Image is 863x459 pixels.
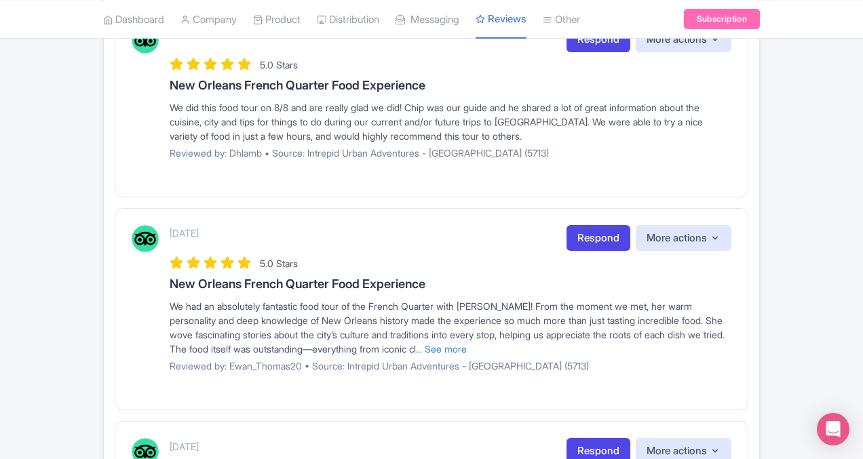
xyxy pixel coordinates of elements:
a: Respond [567,26,630,53]
img: Tripadvisor Logo [132,225,159,252]
p: Reviewed by: Ewan_Thomas20 • Source: Intrepid Urban Adventures - [GEOGRAPHIC_DATA] (5713) [170,359,731,373]
div: We had an absolutely fantastic food tour of the French Quarter with [PERSON_NAME]! From the momen... [170,299,731,356]
h3: New Orleans French Quarter Food Experience [170,79,731,92]
button: More actions [636,225,731,252]
span: 5.0 Stars [260,258,298,269]
div: Open Intercom Messenger [817,413,849,445]
button: More actions [636,26,731,53]
span: 5.0 Stars [260,59,298,71]
h3: New Orleans French Quarter Food Experience [170,277,731,291]
a: Other [543,1,580,38]
a: Messaging [396,1,459,38]
div: We did this food tour on 8/8 and are really glad we did! Chip was our guide and he shared a lot o... [170,100,731,143]
a: Distribution [317,1,379,38]
a: ... See more [416,343,467,355]
a: Company [180,1,237,38]
a: Respond [567,225,630,252]
p: [DATE] [170,226,199,240]
a: Dashboard [103,1,164,38]
a: Product [253,1,301,38]
p: Reviewed by: Dhlamb • Source: Intrepid Urban Adventures - [GEOGRAPHIC_DATA] (5713) [170,146,731,160]
img: Tripadvisor Logo [132,26,159,54]
a: Subscription [684,9,760,29]
p: [DATE] [170,439,199,454]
